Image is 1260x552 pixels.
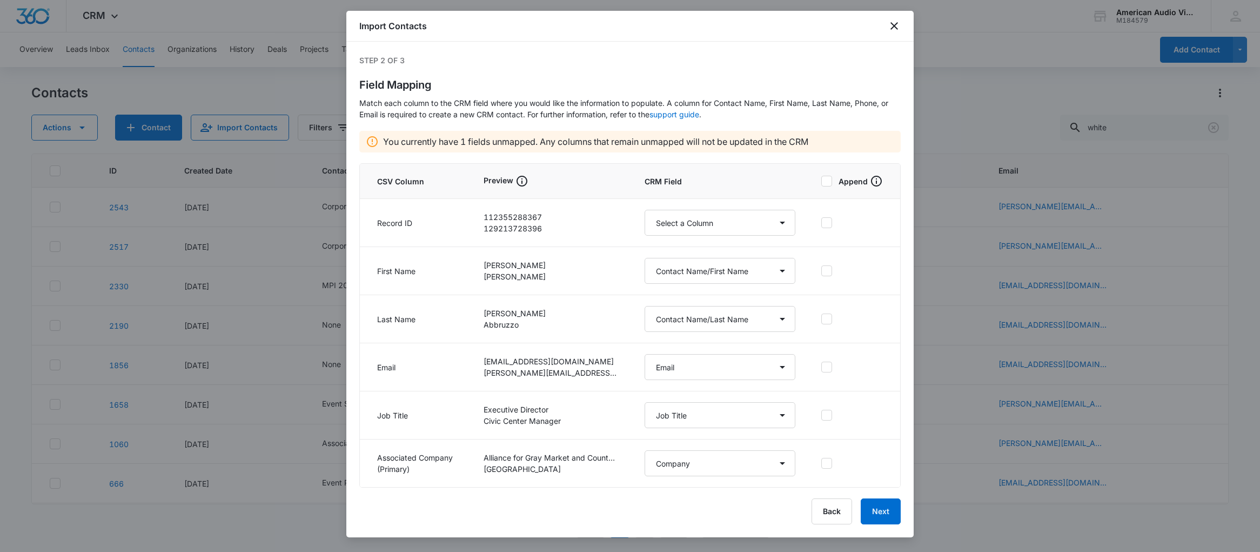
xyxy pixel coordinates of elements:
p: 129213728396 [484,223,619,234]
h1: Import Contacts [359,19,427,32]
p: 112355288367 [484,211,619,223]
a: support guide [649,110,699,119]
td: Last Name [360,295,471,343]
p: Alliance for Gray Market and Counterfeit Abatement [484,452,619,463]
p: Match each column to the CRM field where you would like the information to populate. A column for... [359,97,901,120]
td: Associated Company (Primary) [360,440,471,488]
button: Next [861,498,901,524]
p: Civic Center Manager [484,415,619,427]
label: Append [821,175,883,188]
p: Step 2 of 3 [359,55,901,66]
span: CSV Column [377,176,458,187]
span: CRM Field [645,176,795,187]
p: [GEOGRAPHIC_DATA] [484,463,619,475]
p: Executive Director [484,404,619,415]
button: close [888,19,901,32]
h1: Field Mapping [359,77,901,93]
p: You currently have 1 fields unmapped. Any columns that remain unmapped will not be updated in the... [383,135,808,148]
p: [EMAIL_ADDRESS][DOMAIN_NAME] [484,356,619,367]
p: Abbruzzo [484,319,619,330]
div: Preview [484,175,619,188]
button: Back [812,498,852,524]
p: [PERSON_NAME] [484,260,619,271]
p: [PERSON_NAME][EMAIL_ADDRESS][PERSON_NAME][DOMAIN_NAME] [484,367,619,378]
td: Record ID [360,199,471,247]
p: [PERSON_NAME] [484,271,619,282]
td: Email [360,343,471,391]
p: [PERSON_NAME] [484,308,619,319]
td: First Name [360,247,471,295]
td: Job Title [360,391,471,440]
